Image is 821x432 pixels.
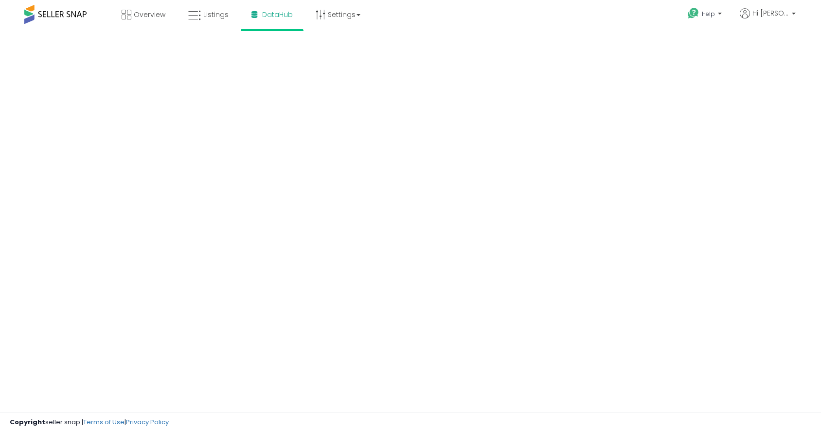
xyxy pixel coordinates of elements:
[203,10,229,19] span: Listings
[702,10,715,18] span: Help
[687,7,699,19] i: Get Help
[134,10,165,19] span: Overview
[752,8,789,18] span: Hi [PERSON_NAME]
[740,8,796,30] a: Hi [PERSON_NAME]
[262,10,293,19] span: DataHub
